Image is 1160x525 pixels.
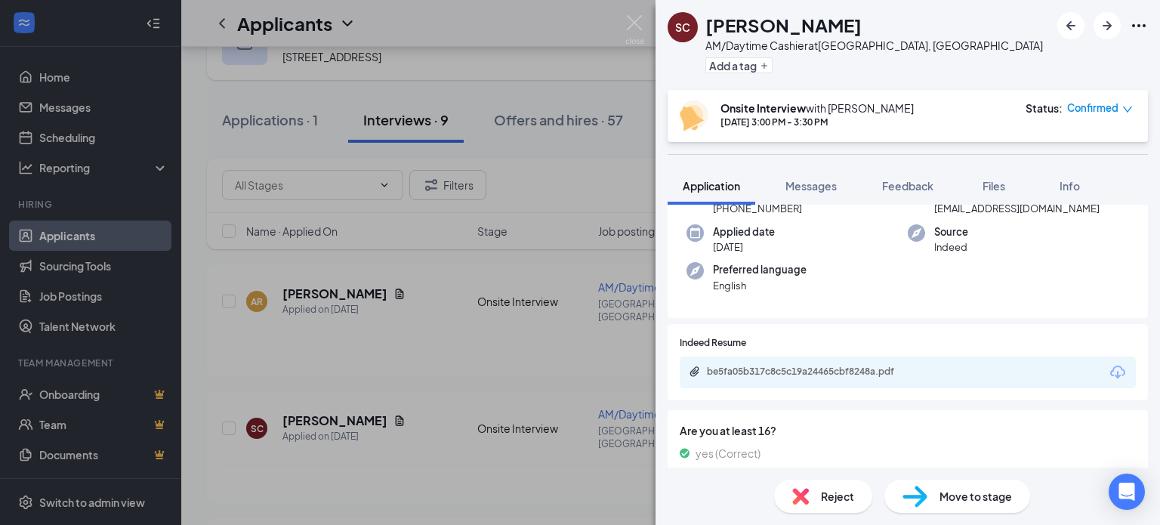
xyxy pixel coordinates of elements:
span: Applied date [713,224,775,239]
span: Feedback [882,179,933,193]
span: Are you at least 16? [680,422,1136,439]
svg: Plus [760,61,769,70]
svg: ArrowRight [1098,17,1116,35]
span: yes (Correct) [696,445,760,462]
span: Confirmed [1067,100,1118,116]
a: Paperclipbe5fa05b317c8c5c19a24465cbf8248a.pdf [689,366,933,380]
span: Reject [821,488,854,505]
span: Messages [785,179,837,193]
span: Source [934,224,968,239]
span: [PHONE_NUMBER] [713,201,802,216]
svg: Download [1109,363,1127,381]
b: Onsite Interview [720,101,806,115]
div: Open Intercom Messenger [1109,474,1145,510]
span: Preferred language [713,262,807,277]
span: Move to stage [939,488,1012,505]
span: Indeed [934,239,968,255]
div: be5fa05b317c8c5c19a24465cbf8248a.pdf [707,366,918,378]
button: PlusAdd a tag [705,57,773,73]
div: AM/Daytime Cashier at [GEOGRAPHIC_DATA], [GEOGRAPHIC_DATA] [705,38,1043,53]
span: [EMAIL_ADDRESS][DOMAIN_NAME] [934,201,1100,216]
span: English [713,278,807,293]
span: Indeed Resume [680,336,746,351]
h1: [PERSON_NAME] [705,12,862,38]
div: with [PERSON_NAME] [720,100,914,116]
span: Files [983,179,1005,193]
span: [DATE] [713,239,775,255]
span: down [1122,104,1133,115]
span: Application [683,179,740,193]
div: Status : [1026,100,1063,116]
span: Info [1060,179,1080,193]
div: [DATE] 3:00 PM - 3:30 PM [720,116,914,128]
svg: Ellipses [1130,17,1148,35]
button: ArrowLeftNew [1057,12,1084,39]
button: ArrowRight [1094,12,1121,39]
svg: Paperclip [689,366,701,378]
div: SC [675,20,690,35]
svg: ArrowLeftNew [1062,17,1080,35]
